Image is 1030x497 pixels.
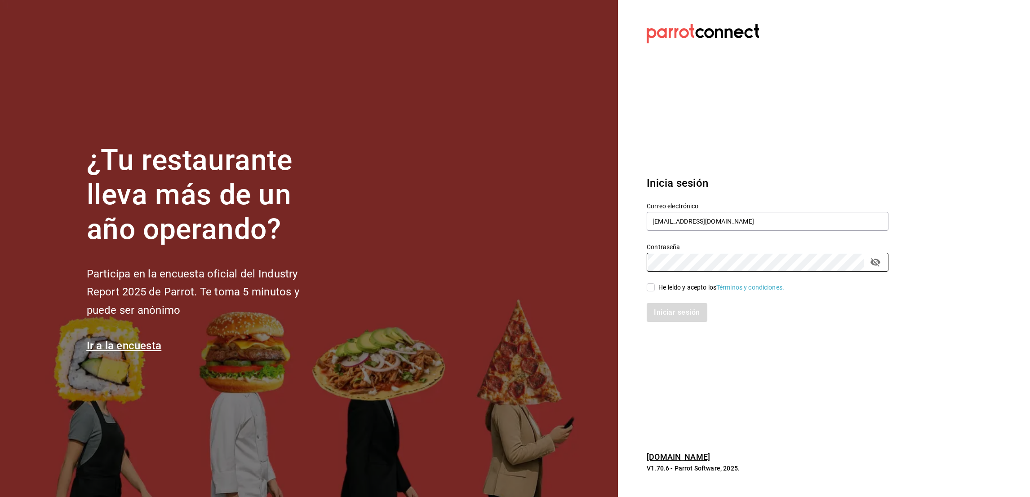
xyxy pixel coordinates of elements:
[87,143,329,246] h1: ¿Tu restaurante lleva más de un año operando?
[647,203,888,209] label: Correo electrónico
[647,244,888,250] label: Contraseña
[658,283,784,292] div: He leído y acepto los
[716,284,784,291] a: Términos y condiciones.
[647,175,888,191] h3: Inicia sesión
[87,265,329,320] h2: Participa en la encuesta oficial del Industry Report 2025 de Parrot. Te toma 5 minutos y puede se...
[647,452,710,462] a: [DOMAIN_NAME]
[647,464,888,473] p: V1.70.6 - Parrot Software, 2025.
[87,339,162,352] a: Ir a la encuesta
[868,255,883,270] button: passwordField
[647,212,888,231] input: Ingresa tu correo electrónico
